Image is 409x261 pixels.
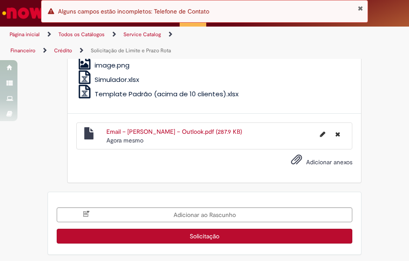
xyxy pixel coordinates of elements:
img: ServiceNow [1,4,46,22]
span: image.png [95,61,130,70]
a: Solicitação de Limite e Prazo Rota [91,47,171,54]
span: Template Padrão (acima de 10 clientes).xlsx [95,89,239,98]
a: image.png [76,61,130,70]
button: Adicionar ao Rascunho [57,207,352,222]
a: Crédito [54,47,72,54]
button: Editar nome de arquivo Email – ROBERTH DANILO BARBOSA GONCALVES – Outlook.pdf [315,127,331,141]
button: Adicionar anexos [289,152,304,172]
span: Alguns campos estão incompletos: Telefone de Contato [58,7,209,15]
button: Solicitação [57,229,352,244]
span: Adicionar anexos [306,158,352,166]
time: 29/09/2025 11:57:55 [106,136,143,144]
a: Financeiro [10,47,35,54]
a: Simulador.xlsx [76,75,139,84]
span: Simulador.xlsx [95,75,139,84]
a: Template Padrão (acima de 10 clientes).xlsx [76,89,239,98]
button: Fechar Notificação [358,5,363,12]
ul: Trilhas de página [7,27,198,59]
a: Página inicial [10,31,40,38]
span: Agora mesmo [106,136,143,144]
a: Email – [PERSON_NAME] – Outlook.pdf (287.9 KB) [106,128,242,136]
a: Service Catalog [123,31,161,38]
a: Todos os Catálogos [58,31,105,38]
button: Excluir Email – ROBERTH DANILO BARBOSA GONCALVES – Outlook.pdf [330,127,345,141]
